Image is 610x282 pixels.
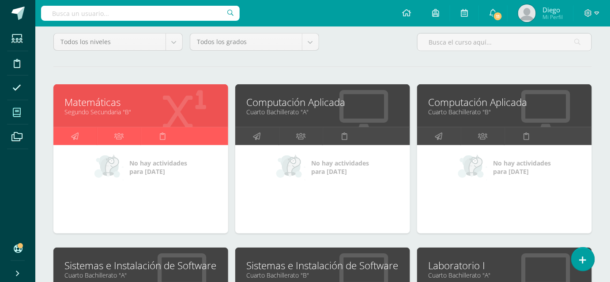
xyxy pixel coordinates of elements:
[94,154,124,180] img: no_activities_small.png
[246,271,399,279] a: Cuarto Bachillerato "B"
[312,159,369,176] span: No hay actividades para [DATE]
[428,95,581,109] a: Computación Aplicada
[246,259,399,272] a: Sistemas e Instalación de Software
[60,34,159,50] span: Todos los niveles
[64,259,217,272] a: Sistemas e Instalación de Software
[41,6,240,21] input: Busca un usuario...
[428,108,581,116] a: Cuarto Bachillerato "B"
[246,95,399,109] a: Computación Aplicada
[542,13,563,21] span: Mi Perfil
[418,34,591,51] input: Busca el curso aquí...
[542,5,563,14] span: Diego
[130,159,188,176] span: No hay actividades para [DATE]
[64,108,217,116] a: Segundo Secundaria "B"
[190,34,319,50] a: Todos los grados
[276,154,305,180] img: no_activities_small.png
[64,271,217,279] a: Cuarto Bachillerato "A"
[493,11,503,21] span: 11
[428,271,581,279] a: Cuarto Bachillerato "A"
[197,34,295,50] span: Todos los grados
[518,4,536,22] img: e1ecaa63abbcd92f15e98e258f47b918.png
[64,95,217,109] a: Matemáticas
[246,108,399,116] a: Cuarto Bachillerato "A"
[54,34,182,50] a: Todos los niveles
[458,154,487,180] img: no_activities_small.png
[493,159,551,176] span: No hay actividades para [DATE]
[428,259,581,272] a: Laboratorio I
